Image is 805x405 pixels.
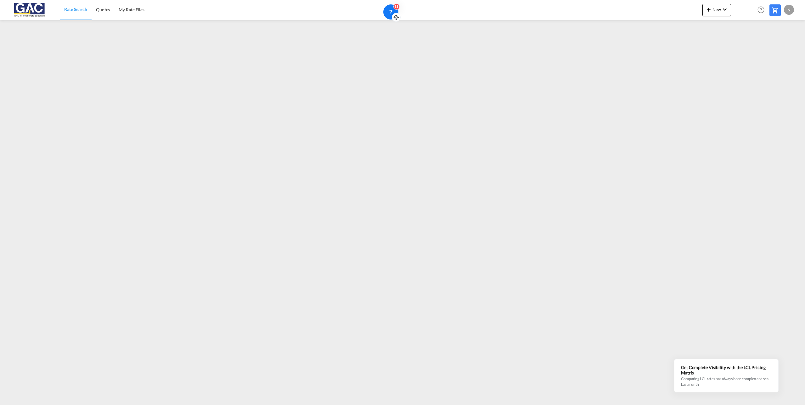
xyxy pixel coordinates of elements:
[96,7,110,12] span: Quotes
[784,5,794,15] div: N
[721,6,729,13] md-icon: icon-chevron-down
[756,4,766,15] span: Help
[9,3,52,17] img: 9f305d00dc7b11eeb4548362177db9c3.png
[64,7,87,12] span: Rate Search
[702,4,731,16] button: icon-plus 400-fgNewicon-chevron-down
[705,6,712,13] md-icon: icon-plus 400-fg
[119,7,144,12] span: My Rate Files
[705,7,729,12] span: New
[756,4,769,16] div: Help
